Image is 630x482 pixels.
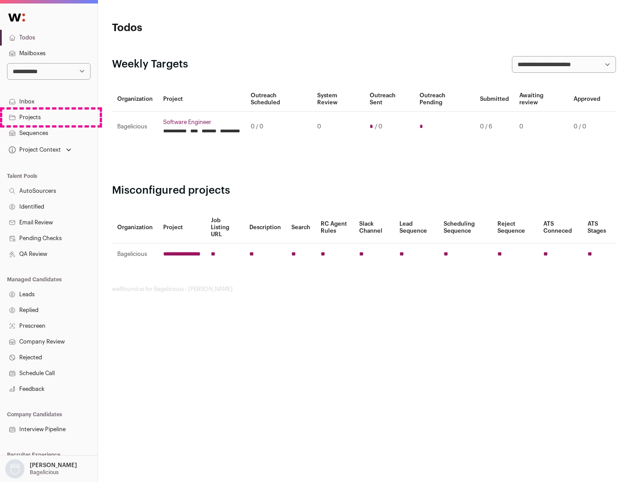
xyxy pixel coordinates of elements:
[514,112,568,142] td: 0
[3,9,30,26] img: Wellfound
[5,459,24,478] img: nopic.png
[112,286,616,293] footer: wellfound:ai for Bagelicious - [PERSON_NAME]
[475,87,514,112] th: Submitted
[286,212,315,244] th: Search
[312,87,364,112] th: System Review
[514,87,568,112] th: Awaiting review
[158,87,245,112] th: Project
[112,21,280,35] h1: Todos
[315,212,353,244] th: RC Agent Rules
[7,146,61,153] div: Project Context
[163,119,240,126] a: Software Engineer
[206,212,244,244] th: Job Listing URL
[112,184,616,198] h2: Misconfigured projects
[112,112,158,142] td: Bagelicious
[312,112,364,142] td: 0
[112,212,158,244] th: Organization
[394,212,438,244] th: Lead Sequence
[3,459,79,478] button: Open dropdown
[158,212,206,244] th: Project
[414,87,474,112] th: Outreach Pending
[364,87,415,112] th: Outreach Sent
[568,87,605,112] th: Approved
[112,244,158,265] td: Bagelicious
[354,212,394,244] th: Slack Channel
[582,212,616,244] th: ATS Stages
[112,87,158,112] th: Organization
[7,144,73,156] button: Open dropdown
[245,87,312,112] th: Outreach Scheduled
[30,469,59,476] p: Bagelicious
[30,462,77,469] p: [PERSON_NAME]
[112,57,188,71] h2: Weekly Targets
[475,112,514,142] td: 0 / 6
[245,112,312,142] td: 0 / 0
[492,212,539,244] th: Reject Sequence
[538,212,582,244] th: ATS Conneced
[438,212,492,244] th: Scheduling Sequence
[375,123,382,130] span: / 0
[244,212,286,244] th: Description
[568,112,605,142] td: 0 / 0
